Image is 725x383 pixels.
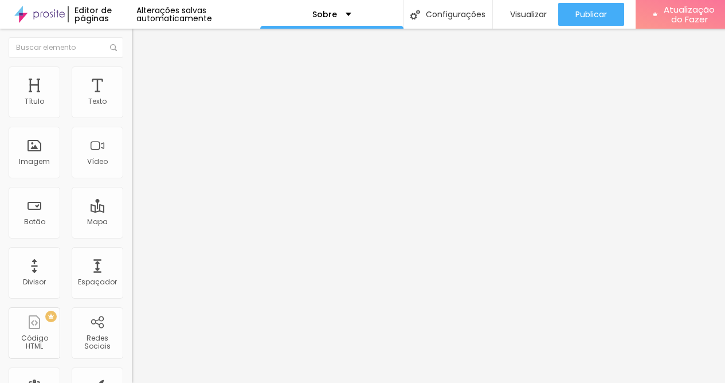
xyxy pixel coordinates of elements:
font: Mapa [87,217,108,226]
font: Espaçador [78,277,117,287]
font: Sobre [312,9,337,20]
font: Configurações [426,9,485,20]
img: Ícone [410,10,420,19]
img: Ícone [110,44,117,51]
font: Redes Sociais [84,333,111,351]
font: Visualizar [510,9,547,20]
input: Buscar elemento [9,37,123,58]
font: Publicar [575,9,607,20]
button: Publicar [558,3,624,26]
font: Alterações salvas automaticamente [136,5,212,24]
font: Editor de páginas [75,5,112,24]
font: Imagem [19,157,50,166]
font: Botão [24,217,45,226]
font: Texto [88,96,107,106]
font: Título [25,96,44,106]
button: Visualizar [493,3,558,26]
font: Atualização do Fazer [664,3,715,25]
font: Divisor [23,277,46,287]
font: Código HTML [21,333,48,351]
font: Vídeo [87,157,108,166]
